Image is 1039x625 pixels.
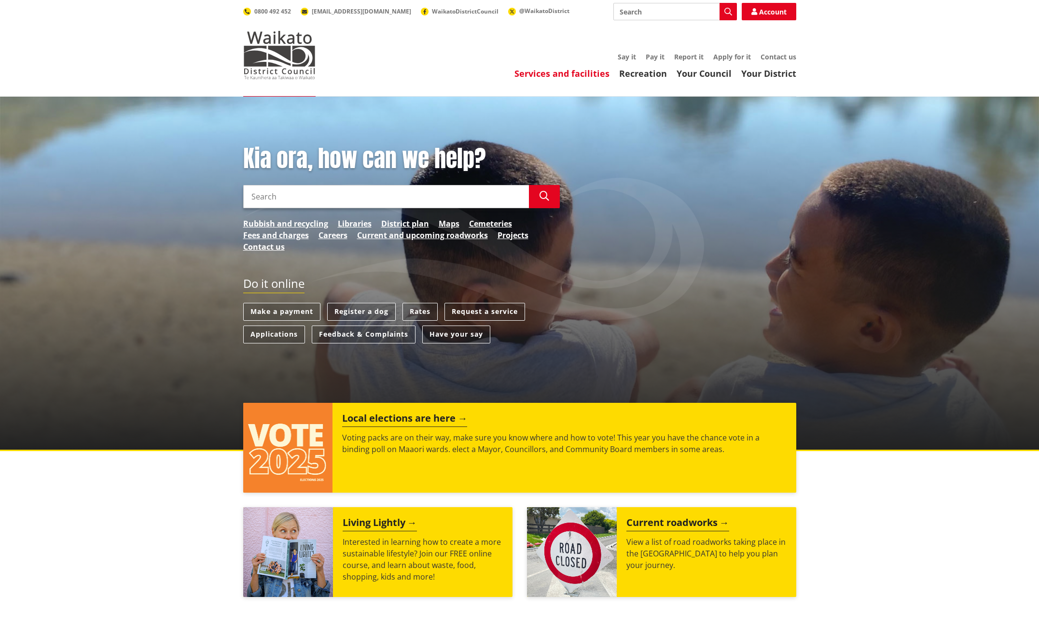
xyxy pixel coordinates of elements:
[243,31,316,79] img: Waikato District Council - Te Kaunihera aa Takiwaa o Waikato
[646,52,665,61] a: Pay it
[338,218,372,229] a: Libraries
[243,218,328,229] a: Rubbish and recycling
[327,303,396,321] a: Register a dog
[312,326,416,343] a: Feedback & Complaints
[713,52,751,61] a: Apply for it
[514,68,610,79] a: Services and facilities
[243,229,309,241] a: Fees and charges
[613,3,737,20] input: Search input
[626,536,787,571] p: View a list of road roadworks taking place in the [GEOGRAPHIC_DATA] to help you plan your journey.
[243,403,796,493] a: Local elections are here Voting packs are on their way, make sure you know where and how to vote!...
[527,507,796,597] a: Current roadworks View a list of road roadworks taking place in the [GEOGRAPHIC_DATA] to help you...
[343,536,503,582] p: Interested in learning how to create a more sustainable lifestyle? Join our FREE online course, a...
[677,68,732,79] a: Your Council
[243,303,320,321] a: Make a payment
[243,507,333,597] img: Mainstream Green Workshop Series
[626,517,729,531] h2: Current roadworks
[243,326,305,343] a: Applications
[243,277,305,294] h2: Do it online
[343,517,417,531] h2: Living Lightly
[674,52,704,61] a: Report it
[618,52,636,61] a: Say it
[243,7,291,15] a: 0800 492 452
[381,218,429,229] a: District plan
[243,145,560,173] h1: Kia ora, how can we help?
[357,229,488,241] a: Current and upcoming roadworks
[243,403,333,493] img: Vote 2025
[527,507,617,597] img: Road closed sign
[421,7,499,15] a: WaikatoDistrictCouncil
[319,229,347,241] a: Careers
[619,68,667,79] a: Recreation
[342,432,786,455] p: Voting packs are on their way, make sure you know where and how to vote! This year you have the c...
[243,185,529,208] input: Search input
[995,584,1029,619] iframe: Messenger Launcher
[444,303,525,321] a: Request a service
[741,68,796,79] a: Your District
[243,241,285,253] a: Contact us
[761,52,796,61] a: Contact us
[498,229,528,241] a: Projects
[254,7,291,15] span: 0800 492 452
[422,326,490,343] a: Have your say
[432,7,499,15] span: WaikatoDistrictCouncil
[439,218,459,229] a: Maps
[243,507,513,597] a: Living Lightly Interested in learning how to create a more sustainable lifestyle? Join our FREE o...
[508,7,569,15] a: @WaikatoDistrict
[301,7,411,15] a: [EMAIL_ADDRESS][DOMAIN_NAME]
[312,7,411,15] span: [EMAIL_ADDRESS][DOMAIN_NAME]
[469,218,512,229] a: Cemeteries
[342,412,467,427] h2: Local elections are here
[519,7,569,15] span: @WaikatoDistrict
[742,3,796,20] a: Account
[402,303,438,321] a: Rates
